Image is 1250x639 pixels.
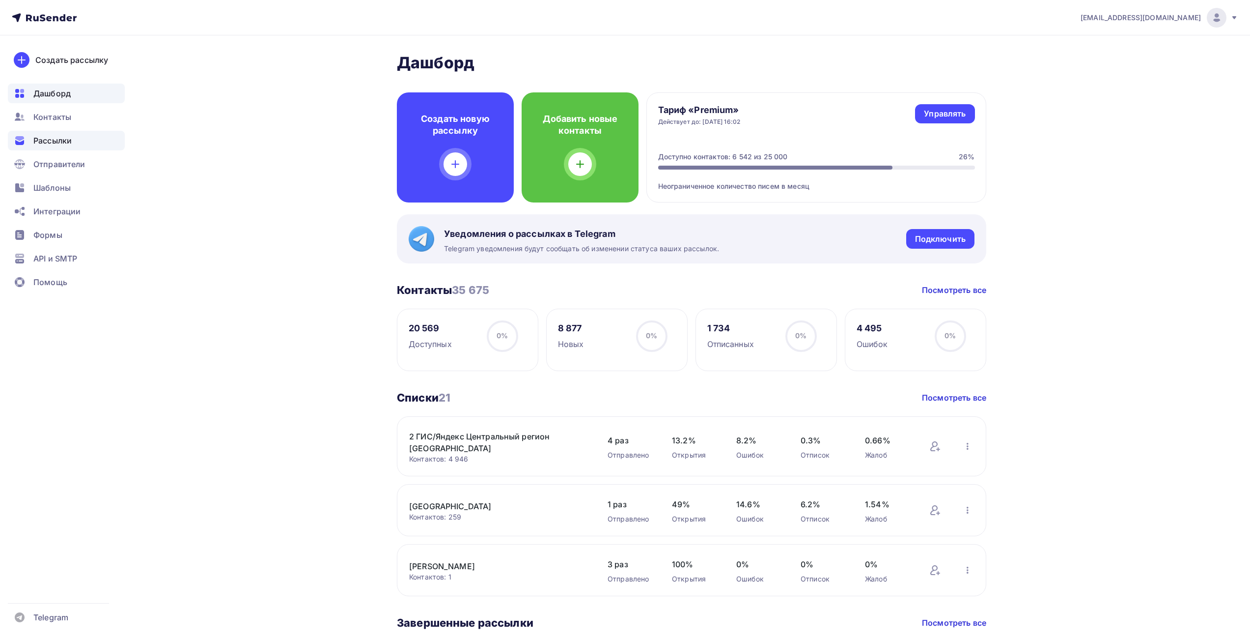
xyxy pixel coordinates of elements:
div: Отправлено [608,574,652,584]
h2: Дашборд [397,53,986,73]
span: 0% [865,558,910,570]
span: 0.3% [801,435,845,446]
span: 4 раз [608,435,652,446]
h4: Тариф «Premium» [658,104,741,116]
div: Отписок [801,514,845,524]
div: Отписок [801,450,845,460]
div: Отправлено [608,450,652,460]
span: 6.2% [801,498,845,510]
span: 1.54% [865,498,910,510]
h3: Списки [397,391,450,405]
span: 0% [646,331,657,340]
div: Контактов: 259 [409,512,588,522]
div: 20 569 [409,322,452,334]
span: Отправители [33,158,85,170]
a: Посмотреть все [922,392,986,404]
div: Отписок [801,574,845,584]
span: 3 раз [608,558,652,570]
a: Дашборд [8,84,125,103]
div: Жалоб [865,450,910,460]
div: Ошибок [736,574,781,584]
span: Уведомления о рассылках в Telegram [444,228,719,240]
div: Жалоб [865,514,910,524]
div: Создать рассылку [35,54,108,66]
div: Контактов: 4 946 [409,454,588,464]
span: Контакты [33,111,71,123]
span: 0% [801,558,845,570]
span: 0% [736,558,781,570]
span: 8.2% [736,435,781,446]
span: 100% [672,558,717,570]
div: Управлять [924,108,966,119]
span: 0% [795,331,806,340]
a: Посмотреть все [922,284,986,296]
span: [EMAIL_ADDRESS][DOMAIN_NAME] [1081,13,1201,23]
div: Новых [558,338,584,350]
h3: Завершенные рассылки [397,616,533,630]
div: Отписанных [707,338,754,350]
span: Шаблоны [33,182,71,194]
div: Открытия [672,450,717,460]
div: Ошибок [857,338,888,350]
div: Доступных [409,338,452,350]
span: 14.6% [736,498,781,510]
div: Действует до: [DATE] 16:02 [658,118,741,126]
div: Ошибок [736,514,781,524]
a: Формы [8,225,125,245]
span: 0.66% [865,435,910,446]
div: Отправлено [608,514,652,524]
a: Посмотреть все [922,617,986,629]
a: Отправители [8,154,125,174]
span: Telegram уведомления будут сообщать об изменении статуса ваших рассылок. [444,244,719,254]
div: Открытия [672,574,717,584]
span: API и SMTP [33,253,77,264]
h4: Создать новую рассылку [413,113,498,137]
span: 13.2% [672,435,717,446]
div: Доступно контактов: 6 542 из 25 000 [658,152,788,162]
a: Контакты [8,107,125,127]
span: Интеграции [33,205,81,217]
span: Помощь [33,276,67,288]
div: 4 495 [857,322,888,334]
span: 21 [439,391,450,404]
div: Неограниченное количество писем в месяц [658,170,975,191]
a: [GEOGRAPHIC_DATA] [409,500,576,512]
span: 49% [672,498,717,510]
h4: Добавить новые контакты [537,113,623,137]
div: 8 877 [558,322,584,334]
span: 1 раз [608,498,652,510]
span: Дашборд [33,87,71,99]
span: Рассылки [33,135,72,146]
span: Формы [33,229,62,241]
a: 2 ГИС/Яндекс Центральный регион [GEOGRAPHIC_DATA] [409,431,576,454]
a: [PERSON_NAME] [409,560,576,572]
a: [EMAIL_ADDRESS][DOMAIN_NAME] [1081,8,1238,28]
div: Подключить [915,233,966,245]
span: 35 675 [452,284,489,296]
a: Рассылки [8,131,125,150]
span: 0% [497,331,508,340]
a: Шаблоны [8,178,125,198]
div: Жалоб [865,574,910,584]
span: 0% [944,331,956,340]
div: Контактов: 1 [409,572,588,582]
div: Открытия [672,514,717,524]
div: Ошибок [736,450,781,460]
div: 1 734 [707,322,754,334]
div: 26% [959,152,974,162]
h3: Контакты [397,283,489,297]
span: Telegram [33,611,68,623]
